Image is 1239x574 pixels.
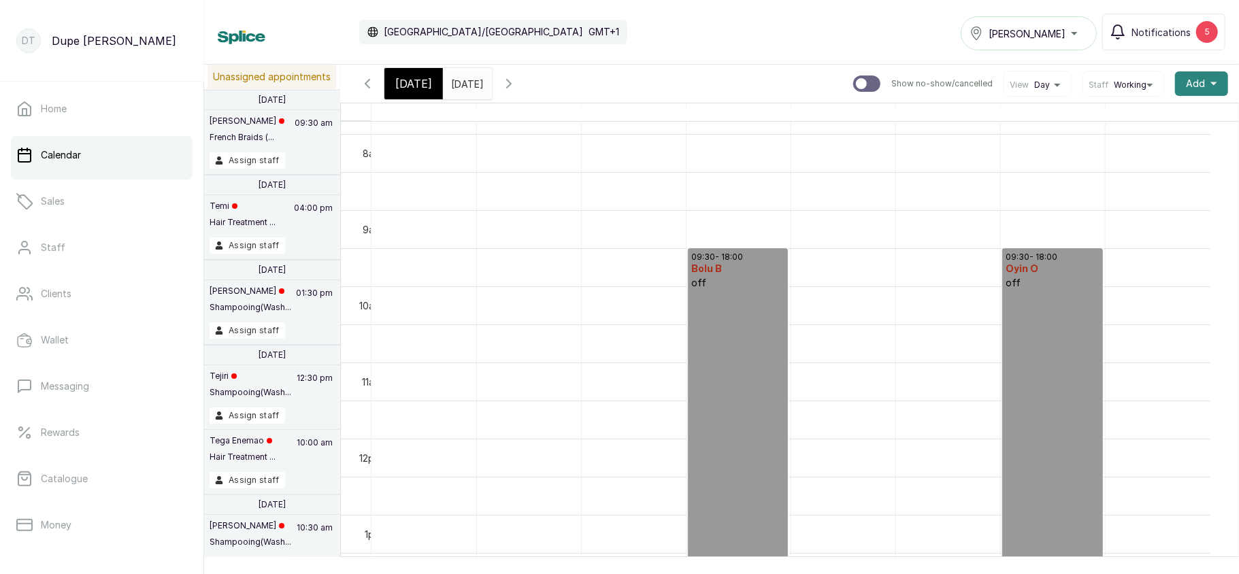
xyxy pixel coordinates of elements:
a: Staff [11,229,193,267]
button: StaffWorking [1089,80,1158,90]
p: Rewards [41,426,80,439]
button: [PERSON_NAME] [961,16,1097,50]
p: 12:30 pm [295,371,335,407]
div: 11am [359,375,384,389]
p: Messaging [41,379,89,393]
p: [DATE] [259,350,286,360]
p: Hair Treatment ... [210,452,276,462]
div: 9am [360,222,384,237]
p: DT [22,34,35,48]
p: Unassigned appointments [208,65,336,89]
button: Assign staff [210,407,285,424]
p: Dupe [PERSON_NAME] [52,33,176,49]
p: Hair Treatment ... [210,217,276,228]
span: Austine [614,103,653,120]
a: Sales [11,182,193,220]
div: 12pm [357,451,384,465]
p: Tejiri [210,371,291,382]
button: Assign staff [210,322,285,339]
span: Oyin [1040,103,1066,120]
p: [GEOGRAPHIC_DATA]/[GEOGRAPHIC_DATA] [384,25,583,39]
div: [DATE] [384,68,443,99]
p: [PERSON_NAME] [210,286,291,297]
p: GMT+1 [589,25,619,39]
span: Day [1034,80,1050,90]
p: 04:00 pm [292,201,335,237]
p: Home [41,102,67,116]
p: 09:30 - 18:00 [691,252,784,263]
p: 01:30 pm [294,286,335,322]
p: French Braids (... [210,132,284,143]
h3: Bolu B [691,263,784,276]
h3: Oyin O [1006,263,1099,276]
button: Add [1175,71,1228,96]
p: [PERSON_NAME] [210,116,284,126]
span: [DATE] [395,75,432,92]
button: Assign staff [210,472,285,488]
p: off [691,276,784,290]
span: [PERSON_NAME] [382,103,465,120]
button: Assign staff [210,237,285,254]
div: 1pm [362,527,384,541]
p: 09:30 am [293,116,335,152]
p: 10:30 am [295,520,335,557]
a: Wallet [11,321,193,359]
p: [DATE] [259,180,286,190]
a: Calendar [11,136,193,174]
div: 5 [1196,21,1218,43]
button: ViewDay [1010,80,1065,90]
p: [PERSON_NAME] [210,520,291,531]
p: Wallet [41,333,69,347]
div: 8am [360,146,384,161]
p: Staff [41,241,65,254]
a: Messaging [11,367,193,405]
p: Shampooing(Wash... [210,537,291,547]
a: Money [11,506,193,544]
span: Oriyomi [929,103,968,120]
a: Home [11,90,193,128]
p: 10:00 am [295,435,335,472]
p: off [1006,276,1099,290]
span: View [1010,80,1029,90]
span: Working [1114,80,1146,90]
a: Clients [11,275,193,313]
span: [PERSON_NAME] [802,103,885,120]
div: 10am [357,299,384,313]
span: Anu [517,103,540,120]
p: Tega Enemao [210,435,276,446]
a: Catalogue [11,460,193,498]
span: Notifications [1131,25,1191,39]
p: Sales [41,195,65,208]
button: Notifications5 [1102,14,1225,50]
p: Calendar [41,148,81,162]
a: Rewards [11,413,193,452]
p: Catalogue [41,472,88,486]
button: Assign staff [210,152,285,169]
p: 09:30 - 18:00 [1006,252,1099,263]
span: Salon [1143,103,1174,120]
p: [DATE] [259,265,286,275]
span: Add [1186,77,1205,90]
p: Money [41,518,71,532]
p: Temi [210,201,276,212]
p: Shampooing(Wash... [210,302,291,313]
p: [DATE] [259,95,286,105]
span: [PERSON_NAME] [989,27,1065,41]
p: Shampooing(Wash... [210,387,291,398]
p: Show no-show/cancelled [891,78,993,89]
span: Staff [1089,80,1108,90]
p: Clients [41,287,71,301]
p: [DATE] [259,499,286,510]
span: Bolu [726,103,751,120]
